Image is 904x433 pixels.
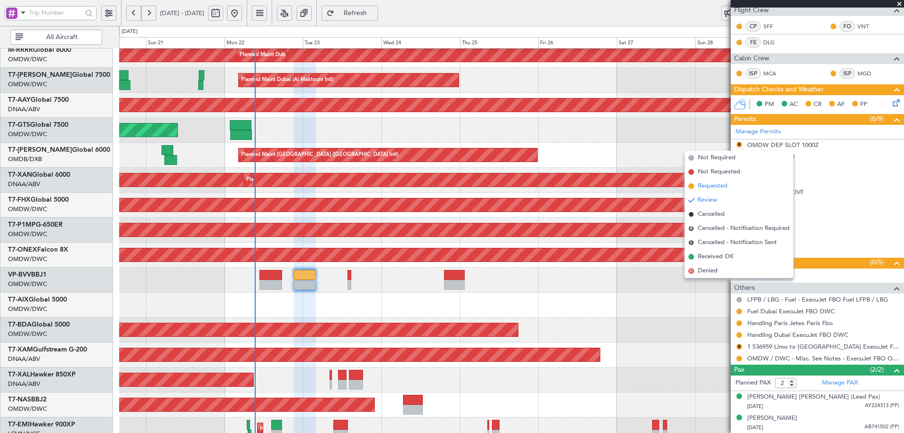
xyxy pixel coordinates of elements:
span: T7-AAY [8,97,31,103]
a: Fuel Dubai ExecuJet FBO DWC [747,307,835,315]
span: S [688,240,694,245]
span: T7-GTS [8,122,30,128]
div: Add new [746,247,899,255]
span: Refresh [336,10,375,16]
span: CR [814,100,822,109]
a: LFPB / LBG - Fuel - ExecuJet FBO Fuel LFPB / LBG [747,295,888,303]
span: (0/5) [870,257,884,267]
div: Planned Maint Dubai (Al Maktoum Intl) [241,73,334,87]
span: [DATE] - [DATE] [160,9,204,17]
a: T7-NASBBJ2 [8,396,47,403]
a: MCA [763,69,784,78]
a: T7-[PERSON_NAME]Global 6000 [8,147,110,153]
a: MGD [857,69,879,78]
button: R [736,344,742,350]
a: DNAA/ABV [8,355,40,363]
a: T7-GTSGlobal 7500 [8,122,68,128]
a: SFF [763,22,784,31]
a: OMDW/DWC [8,80,47,89]
span: Denied [698,266,718,276]
span: AF [837,100,845,109]
div: Thu 25 [460,37,539,49]
a: T7-EMIHawker 900XP [8,421,75,428]
a: Handling Dubai ExecuJet FBO DWC [747,331,848,339]
span: Permits [734,114,756,125]
div: Planned Maint Dubai (Al Maktoum Intl) [240,48,332,62]
span: Cancelled - Notification Required [698,224,790,233]
a: OMDB/DXB [8,155,42,163]
button: All Aircraft [10,30,102,45]
span: M-RRRR [8,47,33,53]
div: Sun 21 [146,37,225,49]
span: AC [790,100,798,109]
a: OMDW/DWC [8,230,47,238]
a: DNAA/ABV [8,380,40,388]
span: FP [860,100,867,109]
span: AB741502 (PP) [864,423,899,431]
span: Not Requested [698,167,740,177]
div: [PERSON_NAME] [PERSON_NAME] (Lead Pax) [747,392,880,402]
span: T7-NAS [8,396,31,403]
span: T7-AIX [8,296,29,303]
a: 1 536959 Limo to [GEOGRAPHIC_DATA] ExecuJet FBO DWC [747,343,899,351]
div: Planned Maint Dubai (Al Maktoum Intl) [246,173,339,187]
a: OMDW/DWC [8,305,47,313]
span: All Aircraft [25,34,99,41]
div: [DATE] [121,28,137,36]
span: VP-BVV [8,271,31,278]
div: Fri 26 [538,37,617,49]
a: T7-[PERSON_NAME]Global 7500 [8,72,110,78]
span: Received OK [698,252,734,261]
span: Review [697,196,717,205]
a: VNT [857,22,879,31]
div: Wed 24 [381,37,460,49]
div: OMDW DEP SLOT 1000Z [747,141,819,149]
span: T7-[PERSON_NAME] [8,147,72,153]
a: VP-BVVBBJ1 [8,271,47,278]
div: [PERSON_NAME] [747,414,797,423]
a: OMDW/DWC [8,130,47,139]
span: Requested [698,181,727,191]
a: Manage Permits [735,127,781,137]
a: OMDW/DWC [8,205,47,213]
span: Cancelled [698,210,725,219]
span: Cancelled - Notification Sent [698,238,777,247]
span: Pax [734,365,744,376]
a: Manage PAX [822,378,858,388]
button: Refresh [322,6,378,21]
a: OMDW/DWC [8,280,47,288]
span: T7-XAL [8,371,30,378]
a: T7-XANGlobal 6000 [8,172,70,178]
a: T7-BDAGlobal 5000 [8,321,70,328]
div: Sat 27 [617,37,695,49]
span: T7-XAM [8,346,33,353]
a: T7-AAYGlobal 7500 [8,97,69,103]
span: AY224313 (PP) [865,402,899,410]
a: T7-AIXGlobal 5000 [8,296,67,303]
span: T7-BDA [8,321,32,328]
label: Planned PAX [735,378,771,388]
div: Tue 23 [303,37,381,49]
div: CP [745,21,761,32]
span: (2/2) [870,365,884,375]
a: OMDW/DWC [8,55,47,64]
a: T7-FHXGlobal 5000 [8,196,69,203]
span: T7-ONEX [8,246,37,253]
span: [DATE] [747,403,763,410]
span: T7-FHX [8,196,31,203]
a: T7-XAMGulfstream G-200 [8,346,87,353]
span: D [688,268,694,274]
span: T7-XAN [8,172,32,178]
div: ISP [839,68,855,79]
a: OMDW / DWC - Misc. See Notes - ExecuJet FBO OMDW / DWC [747,354,899,362]
span: [DATE] [747,424,763,431]
a: T7-XALHawker 850XP [8,371,76,378]
span: T7-EMI [8,421,30,428]
span: Others [734,283,755,294]
a: DNAA/ABV [8,180,40,188]
a: OMDW/DWC [8,330,47,338]
span: Not Required [698,153,735,163]
span: PM [765,100,774,109]
a: T7-P1MPG-650ER [8,221,63,228]
a: DNAA/ABV [8,105,40,114]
